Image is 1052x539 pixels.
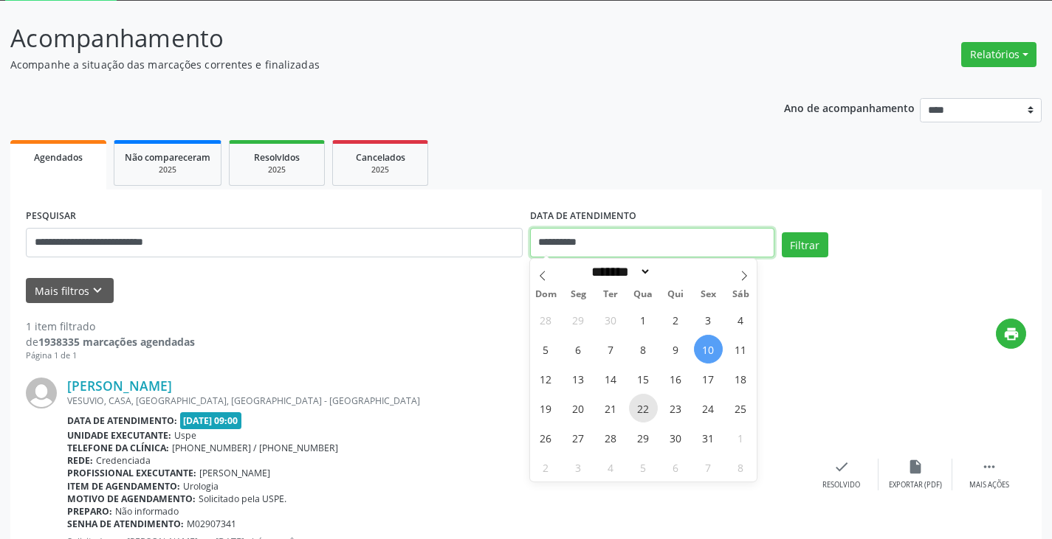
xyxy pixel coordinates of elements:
[530,205,636,228] label: DATA DE ATENDIMENTO
[996,319,1026,349] button: print
[532,305,560,334] span: Setembro 28, 2025
[67,518,184,530] b: Senha de atendimento:
[694,364,723,393] span: Outubro 17, 2025
[627,290,659,299] span: Qua
[694,453,723,481] span: Novembro 7, 2025
[629,423,658,452] span: Outubro 29, 2025
[26,350,195,362] div: Página 1 de 1
[356,151,405,164] span: Cancelados
[726,364,755,393] span: Outubro 18, 2025
[89,282,106,299] i: keyboard_arrow_down
[822,480,860,490] div: Resolvido
[67,378,172,394] a: [PERSON_NAME]
[530,290,563,299] span: Dom
[564,394,593,422] span: Outubro 20, 2025
[180,412,242,429] span: [DATE] 09:00
[629,335,658,364] span: Outubro 8, 2025
[67,442,169,454] b: Telefone da clínica:
[594,290,627,299] span: Ter
[96,454,151,467] span: Credenciada
[532,364,560,393] span: Outubro 12, 2025
[10,20,732,57] p: Acompanhamento
[67,480,180,493] b: Item de agendamento:
[784,98,915,117] p: Ano de acompanhamento
[629,364,658,393] span: Outubro 15, 2025
[26,334,195,350] div: de
[726,394,755,422] span: Outubro 25, 2025
[1003,326,1020,342] i: print
[26,278,114,304] button: Mais filtroskeyboard_arrow_down
[187,518,236,530] span: M02907341
[10,57,732,72] p: Acompanhe a situação das marcações correntes e finalizadas
[692,290,724,299] span: Sex
[115,505,179,518] span: Não informado
[67,394,805,407] div: VESUVIO, CASA, [GEOGRAPHIC_DATA], [GEOGRAPHIC_DATA] - [GEOGRAPHIC_DATA]
[532,453,560,481] span: Novembro 2, 2025
[661,453,690,481] span: Novembro 6, 2025
[199,493,286,505] span: Solicitado pela USPE.
[597,364,625,393] span: Outubro 14, 2025
[125,151,210,164] span: Não compareceram
[629,453,658,481] span: Novembro 5, 2025
[694,305,723,334] span: Outubro 3, 2025
[26,205,76,228] label: PESQUISAR
[67,429,171,442] b: Unidade executante:
[67,493,196,505] b: Motivo de agendamento:
[597,453,625,481] span: Novembro 4, 2025
[597,305,625,334] span: Setembro 30, 2025
[724,290,757,299] span: Sáb
[587,264,652,279] select: Month
[67,454,93,467] b: Rede:
[67,467,196,479] b: Profissional executante:
[661,335,690,364] span: Outubro 9, 2025
[343,164,417,175] div: 2025
[564,335,593,364] span: Outubro 6, 2025
[199,467,270,479] span: [PERSON_NAME]
[889,480,942,490] div: Exportar (PDF)
[597,423,625,452] span: Outubro 28, 2025
[726,305,755,334] span: Outubro 4, 2025
[661,423,690,452] span: Outubro 30, 2025
[562,290,594,299] span: Seg
[629,394,658,422] span: Outubro 22, 2025
[67,505,112,518] b: Preparo:
[125,164,210,175] div: 2025
[183,480,219,493] span: Urologia
[833,459,850,475] i: check
[661,364,690,393] span: Outubro 16, 2025
[532,394,560,422] span: Outubro 19, 2025
[659,290,692,299] span: Qui
[726,335,755,364] span: Outubro 11, 2025
[726,453,755,481] span: Novembro 8, 2025
[26,378,57,408] img: img
[629,305,658,334] span: Outubro 1, 2025
[172,442,338,454] span: [PHONE_NUMBER] / [PHONE_NUMBER]
[38,335,195,349] strong: 1938335 marcações agendadas
[532,335,560,364] span: Outubro 5, 2025
[26,319,195,334] div: 1 item filtrado
[694,335,723,364] span: Outubro 10, 2025
[597,394,625,422] span: Outubro 21, 2025
[564,453,593,481] span: Novembro 3, 2025
[564,423,593,452] span: Outubro 27, 2025
[694,423,723,452] span: Outubro 31, 2025
[981,459,997,475] i: 
[597,335,625,364] span: Outubro 7, 2025
[67,414,177,427] b: Data de atendimento:
[254,151,300,164] span: Resolvidos
[564,305,593,334] span: Setembro 29, 2025
[532,423,560,452] span: Outubro 26, 2025
[564,364,593,393] span: Outubro 13, 2025
[907,459,924,475] i: insert_drive_file
[782,232,828,257] button: Filtrar
[726,423,755,452] span: Novembro 1, 2025
[961,42,1036,67] button: Relatórios
[651,264,700,279] input: Year
[34,151,83,164] span: Agendados
[661,394,690,422] span: Outubro 23, 2025
[661,305,690,334] span: Outubro 2, 2025
[694,394,723,422] span: Outubro 24, 2025
[969,480,1009,490] div: Mais ações
[240,164,314,175] div: 2025
[174,429,196,442] span: Uspe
